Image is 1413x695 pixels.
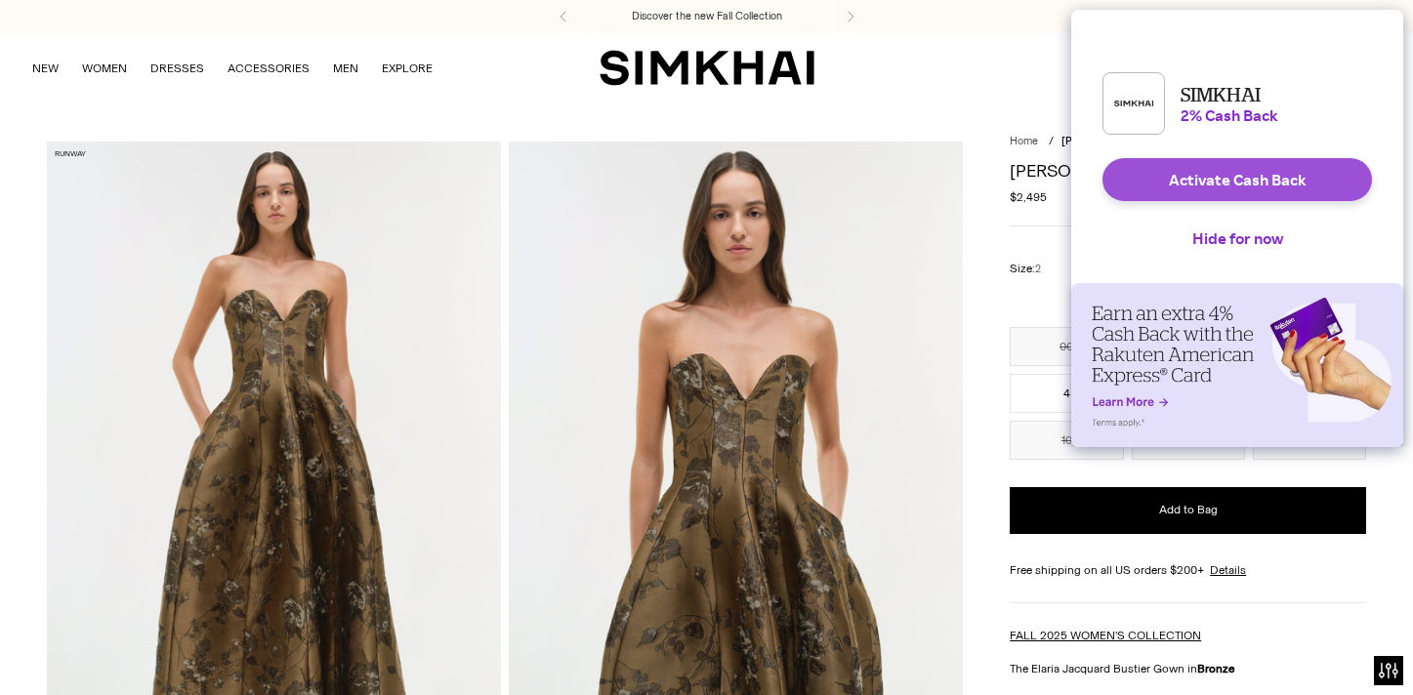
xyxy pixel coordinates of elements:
[1035,263,1041,275] span: 2
[1159,502,1218,518] span: Add to Bag
[150,47,204,90] a: DRESSES
[1061,135,1216,147] span: [PERSON_NAME] Bustier Gown
[1010,374,1123,413] button: 4
[1010,660,1366,677] p: The Elaria Jacquard Bustier Gown in
[32,47,59,90] a: NEW
[1010,188,1047,206] span: $2,495
[82,47,127,90] a: WOMEN
[1010,487,1366,534] button: Add to Bag
[1010,162,1366,180] h1: [PERSON_NAME] Bustier Gown
[1210,561,1246,579] a: Details
[1010,135,1038,147] a: Home
[1010,134,1366,150] nav: breadcrumbs
[600,49,814,87] a: SIMKHAI
[1010,327,1123,366] button: 00
[1010,561,1366,579] div: Free shipping on all US orders $200+
[1049,134,1054,150] div: /
[333,47,358,90] a: MEN
[632,9,782,24] a: Discover the new Fall Collection
[1197,662,1235,675] strong: Bronze
[382,47,433,90] a: EXPLORE
[228,47,310,90] a: ACCESSORIES
[1010,421,1123,460] button: 10
[1010,260,1041,278] label: Size:
[1010,629,1201,642] a: FALL 2025 WOMEN'S COLLECTION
